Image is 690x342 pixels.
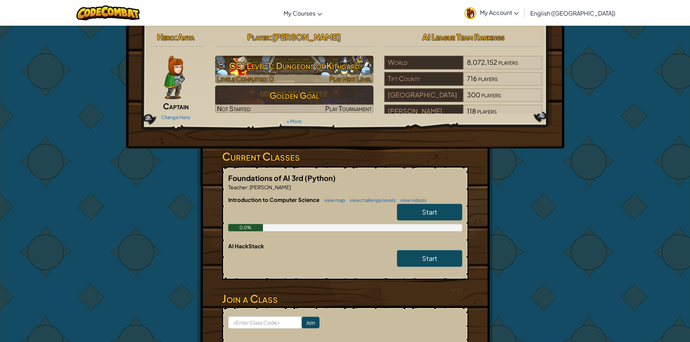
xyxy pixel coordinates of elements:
[284,9,315,17] span: My Courses
[467,107,476,115] span: 118
[477,107,497,115] span: players
[215,56,373,83] a: Play Next Level
[217,104,251,113] span: Not Started
[222,148,468,165] h3: Current Classes
[163,101,189,111] span: Captain
[228,173,305,182] span: Foundations of AI 3rd
[161,114,191,120] a: Change Hero
[384,72,463,86] div: Tift County
[305,173,336,182] span: (Python)
[422,32,505,42] span: AI League Team Rankings
[384,88,463,102] div: [GEOGRAPHIC_DATA]
[346,197,396,203] a: view challenge levels
[384,111,543,120] a: [PERSON_NAME]118players
[228,316,302,329] input: <Enter Class Code>
[164,56,185,99] img: captain-pose.png
[422,254,437,262] span: Start
[467,74,477,83] span: 716
[481,90,501,99] span: players
[498,58,518,66] span: players
[530,9,615,17] span: English ([GEOGRAPHIC_DATA])
[397,250,462,267] a: Start
[527,3,619,23] a: English ([GEOGRAPHIC_DATA])
[228,224,263,231] div: 0.0%
[325,104,372,113] span: Play Tournament
[247,184,249,190] span: :
[329,75,372,83] span: Play Next Level
[228,196,321,203] span: Introduction to Computer Science
[464,7,476,19] img: avatar
[461,1,522,24] a: My Account
[175,32,177,42] span: :
[384,79,543,87] a: Tift County716players
[287,118,302,124] a: + More
[215,85,373,113] img: Golden Goal
[249,184,291,190] span: [PERSON_NAME]
[384,105,463,118] div: [PERSON_NAME]
[217,75,274,83] span: Levels Completed: 0
[269,32,272,42] span: :
[76,5,140,20] img: CodeCombat logo
[247,32,269,42] span: Player
[215,56,373,83] img: CS1 Level 1: Dungeons of Kithgard
[157,32,175,42] span: Hero
[228,184,247,190] span: Teacher
[397,197,427,203] a: view videos
[228,242,264,249] span: AI HackStack
[302,317,319,328] input: Join
[321,197,345,203] a: view map
[384,95,543,104] a: [GEOGRAPHIC_DATA]300players
[480,9,519,16] span: My Account
[222,291,468,307] h3: Join a Class
[384,56,463,69] div: World
[422,208,437,216] span: Start
[467,90,480,99] span: 300
[215,85,373,113] a: Golden GoalNot StartedPlay Tournament
[215,58,373,74] h3: CS1 Level 1: Dungeons of Kithgard
[384,63,543,71] a: World8,072,152players
[272,32,341,42] span: [PERSON_NAME]
[215,87,373,104] h3: Golden Goal
[467,58,497,66] span: 8,072,152
[177,32,195,42] span: Anya
[280,3,326,23] a: My Courses
[478,74,498,83] span: players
